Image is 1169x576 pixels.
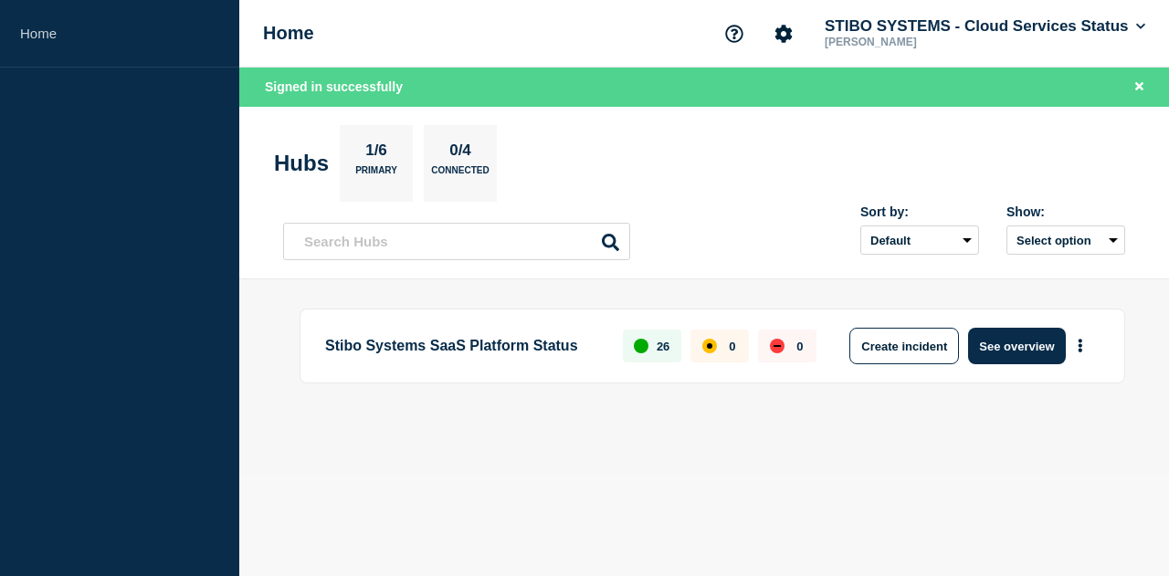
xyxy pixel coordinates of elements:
span: Signed in successfully [265,79,403,94]
h2: Hubs [274,151,329,176]
button: More actions [1069,330,1092,363]
button: Create incident [849,328,959,364]
button: Select option [1006,225,1125,255]
div: affected [702,339,717,353]
div: Sort by: [860,204,979,219]
p: 26 [657,340,669,353]
button: Close banner [1128,77,1151,98]
p: Stibo Systems SaaS Platform Status [325,328,602,364]
p: [PERSON_NAME] [821,36,1011,48]
p: Connected [431,165,489,184]
p: 0 [729,340,735,353]
div: Show: [1006,204,1125,219]
button: Support [715,15,753,53]
div: down [770,339,785,353]
p: Primary [355,165,397,184]
select: Sort by [860,225,979,255]
p: 0/4 [443,141,479,165]
button: Account settings [764,15,803,53]
div: up [634,339,648,353]
h1: Home [263,23,314,44]
button: See overview [968,328,1065,364]
button: STIBO SYSTEMS - Cloud Services Status [821,17,1149,36]
input: Search Hubs [283,223,630,260]
p: 0 [796,340,803,353]
p: 1/6 [359,141,395,165]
